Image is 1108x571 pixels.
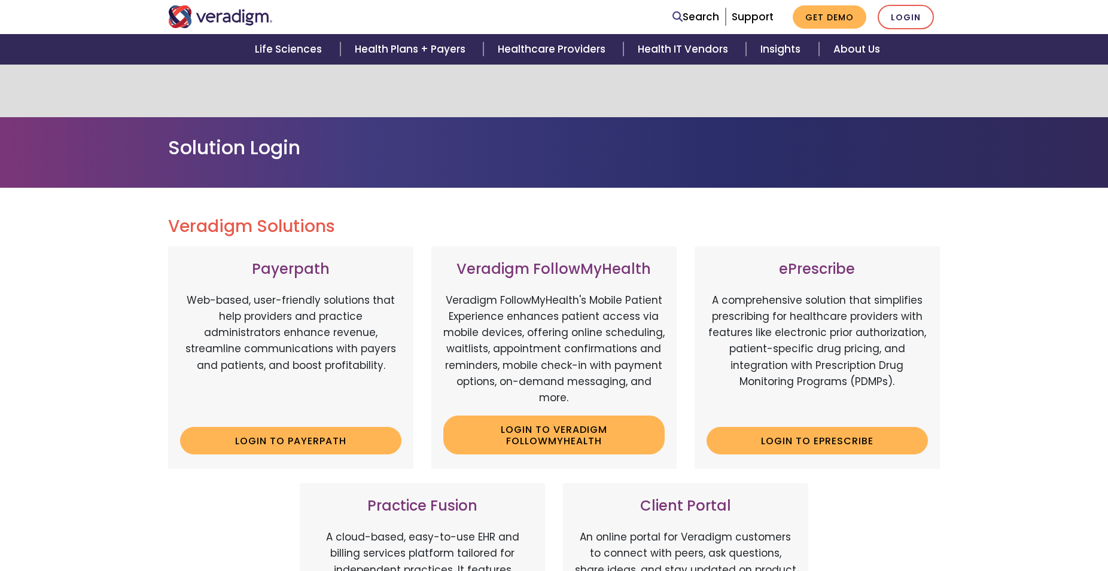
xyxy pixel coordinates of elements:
[707,427,928,454] a: Login to ePrescribe
[180,292,401,418] p: Web-based, user-friendly solutions that help providers and practice administrators enhance revenu...
[575,497,796,515] h3: Client Portal
[443,416,665,454] a: Login to Veradigm FollowMyHealth
[672,9,719,25] a: Search
[180,261,401,278] h3: Payerpath
[340,34,483,65] a: Health Plans + Payers
[707,261,928,278] h3: ePrescribe
[707,292,928,418] p: A comprehensive solution that simplifies prescribing for healthcare providers with features like ...
[168,136,940,159] h1: Solution Login
[168,5,273,28] img: Veradigm logo
[819,34,894,65] a: About Us
[878,5,934,29] a: Login
[746,34,818,65] a: Insights
[443,261,665,278] h3: Veradigm FollowMyHealth
[483,34,623,65] a: Healthcare Providers
[312,497,533,515] h3: Practice Fusion
[623,34,746,65] a: Health IT Vendors
[180,427,401,454] a: Login to Payerpath
[732,10,774,24] a: Support
[793,5,866,29] a: Get Demo
[443,292,665,406] p: Veradigm FollowMyHealth's Mobile Patient Experience enhances patient access via mobile devices, o...
[168,216,940,237] h2: Veradigm Solutions
[241,34,340,65] a: Life Sciences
